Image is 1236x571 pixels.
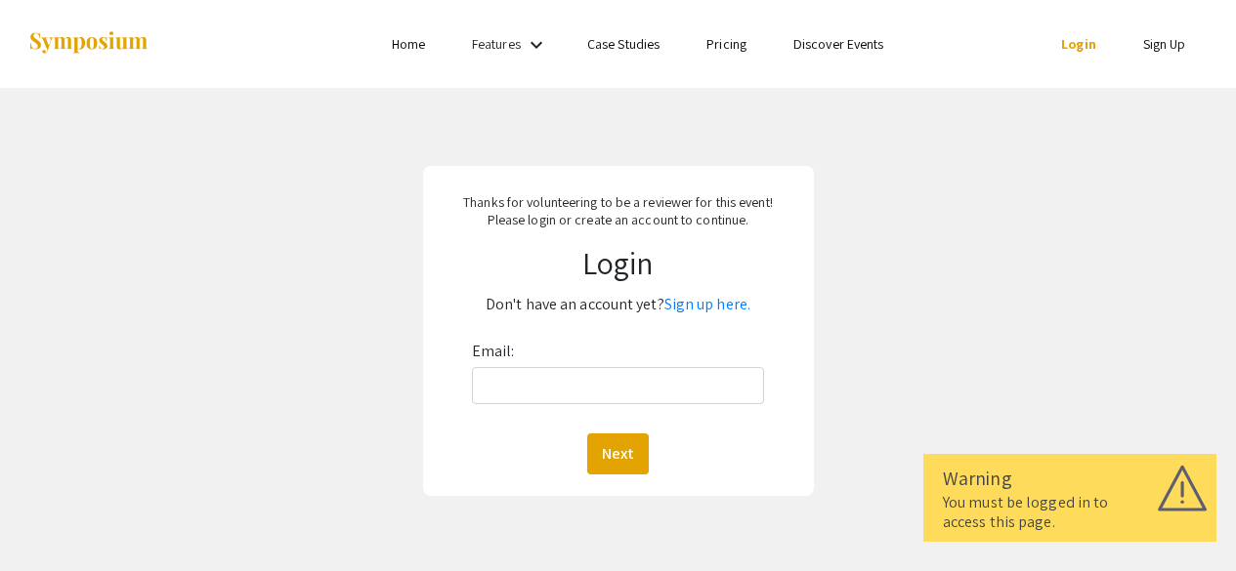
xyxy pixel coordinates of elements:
a: Login [1061,35,1096,53]
button: Next [587,433,649,474]
p: Thanks for volunteering to be a reviewer for this event! [435,193,801,211]
iframe: Chat [1153,483,1221,556]
div: Warning [943,464,1197,493]
label: Email: [472,336,515,367]
a: Sign up here. [664,294,750,314]
mat-icon: Expand Features list [525,33,548,57]
img: Symposium by ForagerOne [27,30,149,57]
a: Pricing [706,35,746,53]
h1: Login [435,244,801,281]
a: Home [392,35,425,53]
p: Don't have an account yet? [435,289,801,320]
a: Sign Up [1143,35,1186,53]
p: Please login or create an account to continue. [435,211,801,228]
a: Case Studies [587,35,660,53]
div: You must be logged in to access this page. [943,493,1197,532]
a: Features [472,35,521,53]
a: Discover Events [793,35,884,53]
